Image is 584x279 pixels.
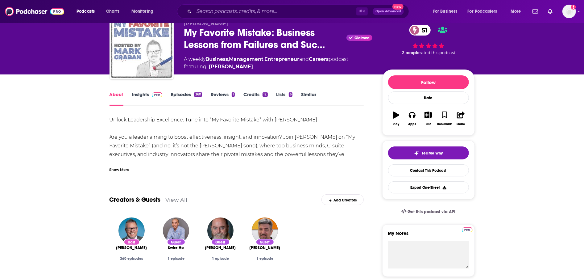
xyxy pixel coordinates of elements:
[276,91,292,106] a: Lists6
[194,6,356,16] input: Search podcasts, credits, & more...
[211,91,235,106] a: Reviews1
[437,108,453,130] button: Bookmark
[184,21,228,27] span: [PERSON_NAME]
[289,92,292,97] div: 6
[420,50,456,55] span: rated this podcast
[168,245,184,250] a: Swire Ho
[250,245,280,250] a: Kevin Goldsmith
[211,239,230,245] div: Guest
[393,122,399,126] div: Play
[420,108,436,130] button: List
[429,6,465,16] button: open menu
[167,239,185,245] div: Guest
[184,56,349,70] div: A weekly podcast
[462,226,473,232] a: Pro website
[300,56,309,62] span: and
[250,245,280,250] span: [PERSON_NAME]
[116,245,147,250] span: [PERSON_NAME]
[256,239,274,245] div: Guest
[464,6,506,16] button: open menu
[453,108,469,130] button: Share
[131,7,153,16] span: Monitoring
[166,197,188,203] a: View All
[392,4,404,10] span: New
[388,75,469,89] button: Follow
[511,7,521,16] span: More
[124,239,140,245] div: Host
[106,7,119,16] span: Charts
[382,21,475,59] div: 51 2 peoplerated this podcast
[111,16,172,78] img: My Favorite Mistake: Business Lessons from Failures and Success
[228,56,229,62] span: ,
[416,25,431,36] span: 51
[388,230,469,241] label: My Notes
[243,91,267,106] a: Credits12
[373,8,404,15] button: Open AdvancedNew
[404,108,420,130] button: Apps
[408,122,416,126] div: Apps
[229,56,264,62] a: Management
[530,6,541,17] a: Show notifications dropdown
[203,256,238,261] div: 1 episode
[388,181,469,193] button: Export One-Sheet
[207,218,234,244] img: Mark Teich
[388,164,469,176] a: Contact This Podcast
[457,122,465,126] div: Share
[571,5,576,10] svg: Add a profile image
[248,256,282,261] div: 1 episode
[232,92,235,97] div: 1
[265,56,300,62] a: Entrepreneur
[562,5,576,18] button: Show profile menu
[152,92,163,97] img: Podchaser Pro
[388,146,469,159] button: tell me why sparkleTell Me Why
[356,7,368,15] span: ⌘ K
[562,5,576,18] img: User Profile
[421,151,443,156] span: Tell Me Why
[127,6,161,16] button: open menu
[462,227,473,232] img: Podchaser Pro
[5,6,64,17] img: Podchaser - Follow, Share and Rate Podcasts
[321,194,364,205] div: Add Creators
[375,10,401,13] span: Open Advanced
[184,63,349,70] span: featuring
[545,6,555,17] a: Show notifications dropdown
[264,56,265,62] span: ,
[171,91,202,106] a: Episodes360
[194,92,202,97] div: 360
[206,56,228,62] a: Business
[102,6,123,16] a: Charts
[396,204,461,219] a: Get this podcast via API
[252,218,278,244] a: Kevin Goldsmith
[205,245,236,250] a: Mark Teich
[388,108,404,130] button: Play
[468,7,497,16] span: For Podcasters
[77,7,95,16] span: Podcasts
[263,92,267,97] div: 12
[116,245,147,250] a: Mark Graban
[110,91,123,106] a: About
[205,245,236,250] span: [PERSON_NAME]
[388,91,469,104] div: Rate
[159,256,193,261] div: 1 episode
[301,91,316,106] a: Similar
[309,56,329,62] a: Careers
[183,4,415,19] div: Search podcasts, credits, & more...
[118,218,145,244] img: Mark Graban
[506,6,529,16] button: open menu
[163,218,189,244] img: Swire Ho
[409,25,431,36] a: 51
[414,151,419,156] img: tell me why sparkle
[72,6,103,16] button: open menu
[426,122,431,126] div: List
[408,209,455,214] span: Get this podcast via API
[114,256,149,261] div: 360 episodes
[433,7,458,16] span: For Business
[437,122,452,126] div: Bookmark
[209,63,253,70] a: Mark Graban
